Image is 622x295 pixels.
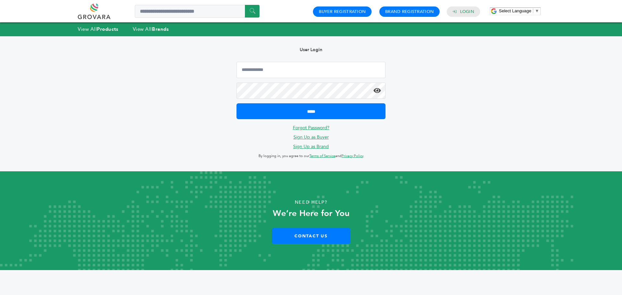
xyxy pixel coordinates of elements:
span: Select Language [499,8,531,13]
strong: Brands [152,26,169,32]
input: Search a product or brand... [135,5,259,18]
a: Terms of Service [309,153,335,158]
span: ▼ [535,8,539,13]
a: Privacy Policy [341,153,363,158]
a: Sign Up as Buyer [294,134,329,140]
a: Sign Up as Brand [293,143,329,150]
strong: We’re Here for You [273,208,350,219]
a: Buyer Registration [319,9,366,15]
input: Email Address [236,62,386,78]
a: View AllBrands [133,26,169,32]
p: By logging in, you agree to our and [236,152,386,160]
a: Login [460,9,474,15]
p: Need Help? [31,198,591,207]
input: Password [236,83,386,99]
a: Forgot Password? [293,125,329,131]
a: Select Language​ [499,8,539,13]
b: User Login [300,47,322,53]
a: Contact Us [272,228,351,244]
a: View AllProducts [78,26,119,32]
strong: Products [97,26,118,32]
a: Brand Registration [385,9,434,15]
